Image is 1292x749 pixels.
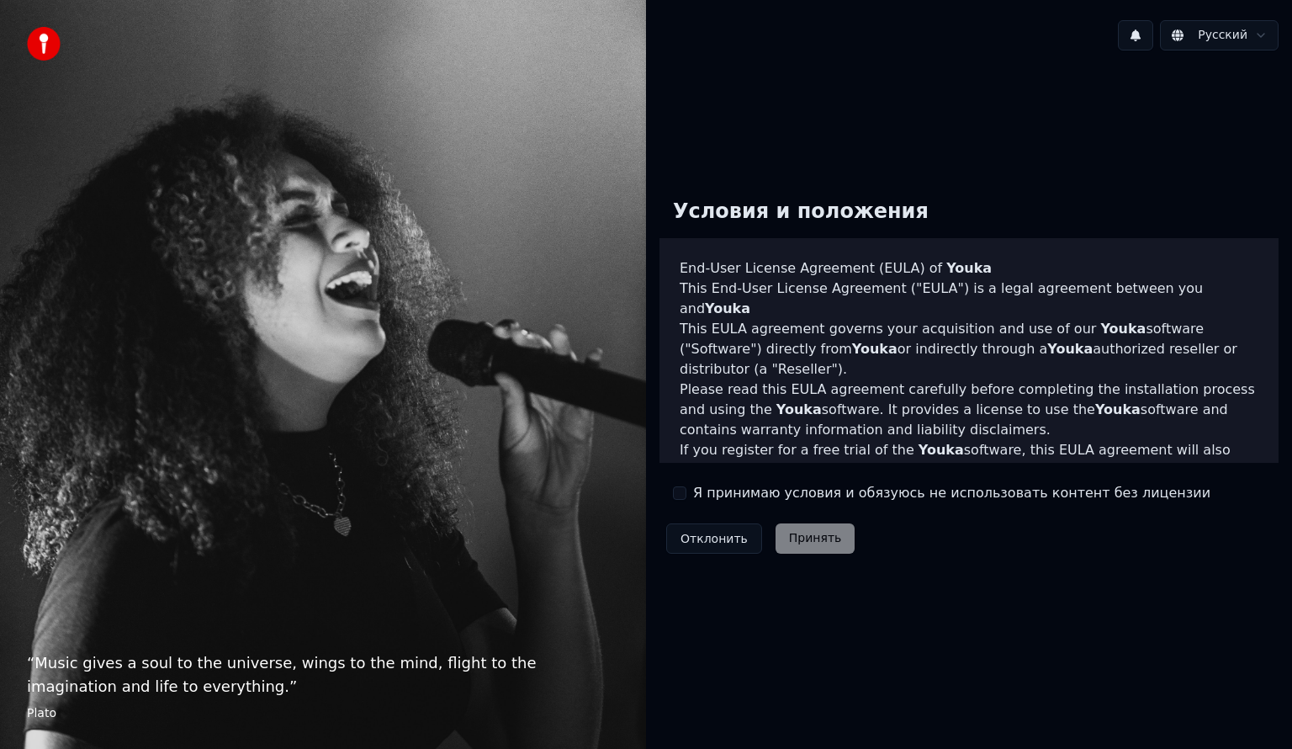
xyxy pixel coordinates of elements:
span: Youka [776,401,822,417]
span: Youka [852,341,898,357]
span: Youka [1100,321,1146,337]
img: youka [27,27,61,61]
p: This End-User License Agreement ("EULA") is a legal agreement between you and [680,279,1258,319]
button: Отклонить [666,523,762,554]
div: Условия и положения [659,185,942,239]
label: Я принимаю условия и обязуюсь не использовать контент без лицензии [693,483,1210,503]
h3: End-User License Agreement (EULA) of [680,258,1258,279]
span: Youka [946,260,992,276]
p: Please read this EULA agreement carefully before completing the installation process and using th... [680,380,1258,440]
span: Youka [1095,401,1141,417]
span: Youka [1047,341,1093,357]
p: This EULA agreement governs your acquisition and use of our software ("Software") directly from o... [680,319,1258,380]
p: If you register for a free trial of the software, this EULA agreement will also govern that trial... [680,440,1258,521]
span: Youka [1130,462,1175,478]
footer: Plato [27,705,619,722]
span: Youka [919,442,964,458]
p: “ Music gives a soul to the universe, wings to the mind, flight to the imagination and life to ev... [27,651,619,699]
span: Youka [705,300,750,316]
